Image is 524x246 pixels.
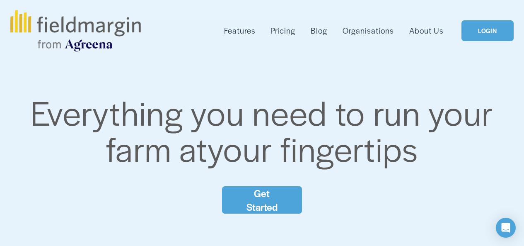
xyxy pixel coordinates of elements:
a: LOGIN [461,20,514,41]
a: Pricing [270,24,295,37]
a: Blog [311,24,327,37]
span: Everything you need to run your farm at [31,88,502,172]
a: About Us [409,24,444,37]
a: Get Started [222,186,302,214]
div: Open Intercom Messenger [496,218,516,238]
span: your fingertips [208,124,418,172]
span: Features [224,25,256,37]
a: Organisations [343,24,394,37]
a: folder dropdown [224,24,256,37]
img: fieldmargin.com [10,10,140,51]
